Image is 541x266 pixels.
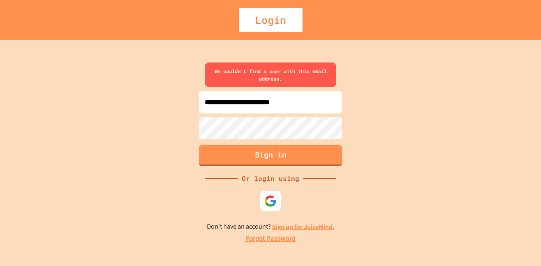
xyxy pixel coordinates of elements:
[272,222,335,231] a: Sign up for JuiceMind.
[245,234,296,244] a: Forgot Password
[239,8,303,32] div: Login
[238,173,303,183] div: Or login using
[207,222,335,232] p: Don't have an account?
[199,145,342,166] button: Sign in
[264,195,277,207] img: google-icon.svg
[205,62,336,87] div: We couldn't find a user with this email address.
